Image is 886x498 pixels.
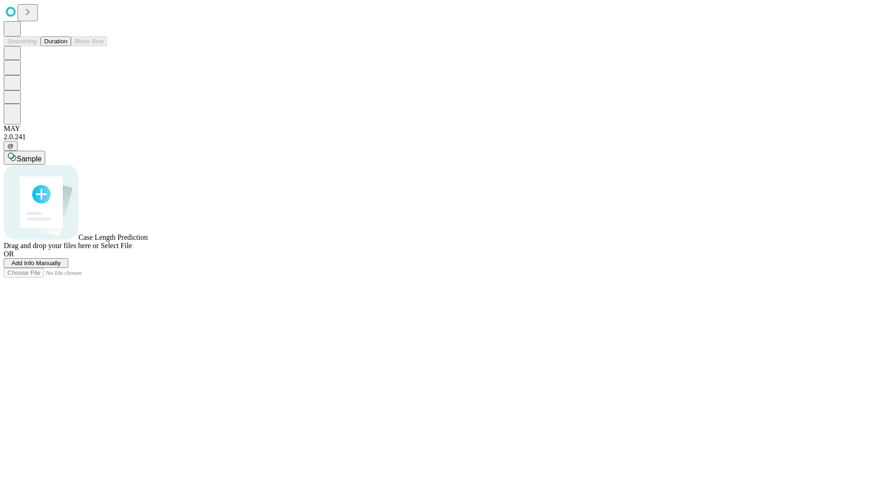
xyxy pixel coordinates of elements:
[4,151,45,165] button: Sample
[4,250,14,258] span: OR
[101,242,132,249] span: Select File
[4,141,18,151] button: @
[4,258,68,268] button: Add Info Manually
[12,260,61,267] span: Add Info Manually
[7,142,14,149] span: @
[71,36,107,46] button: Block Size
[78,233,148,241] span: Case Length Prediction
[17,155,42,163] span: Sample
[4,133,882,141] div: 2.0.241
[4,36,41,46] button: Smoothing
[4,242,99,249] span: Drag and drop your files here or
[4,125,882,133] div: MAY
[41,36,71,46] button: Duration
